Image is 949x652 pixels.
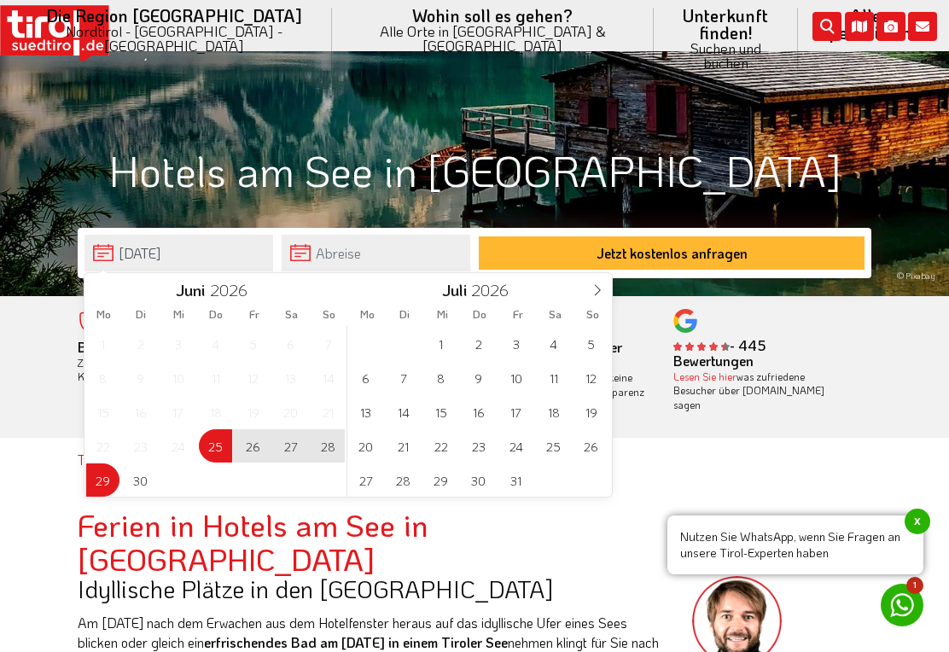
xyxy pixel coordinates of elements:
[86,463,119,497] span: Juni 29, 2026
[906,577,923,594] span: 1
[537,361,570,394] span: Juli 11, 2026
[161,429,195,463] span: Juni 24, 2026
[349,429,382,463] span: Juli 20, 2026
[348,309,386,320] span: Mo
[352,24,633,53] small: Alle Orte in [GEOGRAPHIC_DATA] & [GEOGRAPHIC_DATA]
[387,361,420,394] span: Juli 7, 2026
[845,12,874,41] i: Karte öffnen
[574,429,608,463] span: Juli 26, 2026
[673,370,847,412] div: was zufriedene Besucher über [DOMAIN_NAME] sagen
[462,429,495,463] span: Juli 23, 2026
[499,429,533,463] span: Juli 24, 2026
[199,327,232,360] span: Juni 4, 2026
[124,395,157,428] span: Juni 16, 2026
[124,463,157,497] span: Juni 30, 2026
[423,309,461,320] span: Mi
[499,309,537,320] span: Fr
[537,309,574,320] span: Sa
[462,327,495,360] span: Juli 2, 2026
[387,463,420,497] span: Juli 28, 2026
[236,429,270,463] span: Juni 26, 2026
[124,327,157,360] span: Juni 2, 2026
[442,282,467,299] span: Juli
[424,395,457,428] span: Juli 15, 2026
[349,361,382,394] span: Juli 6, 2026
[311,309,348,320] span: So
[161,395,195,428] span: Juni 17, 2026
[349,463,382,497] span: Juli 27, 2026
[462,463,495,497] span: Juli 30, 2026
[311,395,345,428] span: Juni 21, 2026
[537,429,570,463] span: Juli 25, 2026
[424,463,457,497] span: Juli 29, 2026
[86,395,119,428] span: Juni 15, 2026
[274,429,307,463] span: Juni 27, 2026
[274,361,307,394] span: Juni 13, 2026
[574,395,608,428] span: Juli 19, 2026
[124,429,157,463] span: Juni 23, 2026
[273,309,311,320] span: Sa
[311,361,345,394] span: Juni 14, 2026
[667,515,923,574] span: Nutzen Sie WhatsApp, wenn Sie Fragen an unsere Tirol-Experten haben
[176,282,205,299] span: Juni
[274,395,307,428] span: Juni 20, 2026
[274,327,307,360] span: Juni 6, 2026
[387,429,420,463] span: Juli 21, 2026
[311,429,345,463] span: Juni 28, 2026
[905,509,930,534] span: x
[674,41,777,70] small: Suchen und buchen
[197,309,235,320] span: Do
[462,395,495,428] span: Juli 16, 2026
[236,361,270,394] span: Juni 12, 2026
[574,309,612,320] span: So
[462,361,495,394] span: Juli 9, 2026
[86,327,119,360] span: Juni 1, 2026
[78,576,667,603] h3: Idyllische Plätze in den [GEOGRAPHIC_DATA]
[38,24,311,53] small: Nordtirol - [GEOGRAPHIC_DATA] - [GEOGRAPHIC_DATA]
[199,395,232,428] span: Juni 18, 2026
[236,395,270,428] span: Juni 19, 2026
[387,395,420,428] span: Juli 14, 2026
[673,336,766,370] b: - 445 Bewertungen
[122,309,160,320] span: Di
[86,361,119,394] span: Juni 8, 2026
[461,309,498,320] span: Do
[881,584,923,626] a: 1 Nutzen Sie WhatsApp, wenn Sie Fragen an unsere Tirol-Experten habenx
[78,451,102,469] a: Tirol
[161,361,195,394] span: Juni 10, 2026
[537,395,570,428] span: Juli 18, 2026
[161,327,195,360] span: Juni 3, 2026
[311,327,345,360] span: Juni 7, 2026
[78,147,871,194] h1: Hotels am See in [GEOGRAPHIC_DATA]
[236,327,270,360] span: Juni 5, 2026
[78,508,667,575] h2: Ferien in Hotels am See in [GEOGRAPHIC_DATA]
[78,341,251,384] div: Zahlung erfolgt vor Ort. Direkter Kontakt mit dem Gastgeber
[282,235,470,271] input: Abreise
[673,370,736,383] a: Lesen Sie hier
[479,236,865,270] button: Jetzt kostenlos anfragen
[574,361,608,394] span: Juli 12, 2026
[86,429,119,463] span: Juni 22, 2026
[499,361,533,394] span: Juli 10, 2026
[199,361,232,394] span: Juni 11, 2026
[205,279,261,300] input: Year
[424,429,457,463] span: Juli 22, 2026
[574,327,608,360] span: Juli 5, 2026
[204,633,508,651] strong: erfrischendes Bad am [DATE] in einem Tiroler See
[160,309,197,320] span: Mi
[386,309,423,320] span: Di
[424,327,457,360] span: Juli 1, 2026
[467,279,523,300] input: Year
[78,338,245,356] b: Bei uns ist Ihr Urlaub sicher
[424,361,457,394] span: Juli 8, 2026
[84,235,273,271] input: Anreise
[499,327,533,360] span: Juli 3, 2026
[537,327,570,360] span: Juli 4, 2026
[876,12,905,41] i: Fotogalerie
[499,395,533,428] span: Juli 17, 2026
[499,463,533,497] span: Juli 31, 2026
[908,12,937,41] i: Kontakt
[236,309,273,320] span: Fr
[349,395,382,428] span: Juli 13, 2026
[124,361,157,394] span: Juni 9, 2026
